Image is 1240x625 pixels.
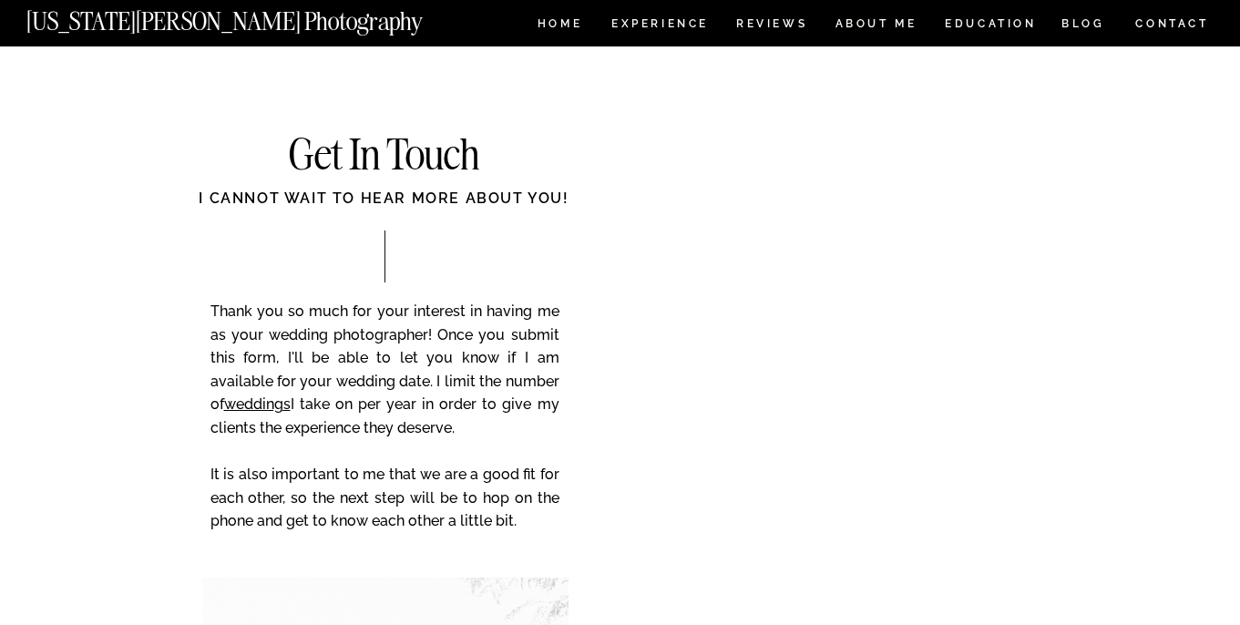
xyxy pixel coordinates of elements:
a: EDUCATION [943,18,1039,34]
a: [US_STATE][PERSON_NAME] Photography [26,9,484,25]
a: BLOG [1061,18,1105,34]
a: HOME [534,18,586,34]
a: weddings [224,395,291,413]
a: REVIEWS [736,18,804,34]
div: I cannot wait to hear more about you! [128,188,640,230]
h2: Get In Touch [201,134,568,179]
a: Experience [611,18,707,34]
a: ABOUT ME [835,18,917,34]
p: Thank you so much for your interest in having me as your wedding photographer! Once you submit th... [210,300,559,558]
a: CONTACT [1134,14,1210,34]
